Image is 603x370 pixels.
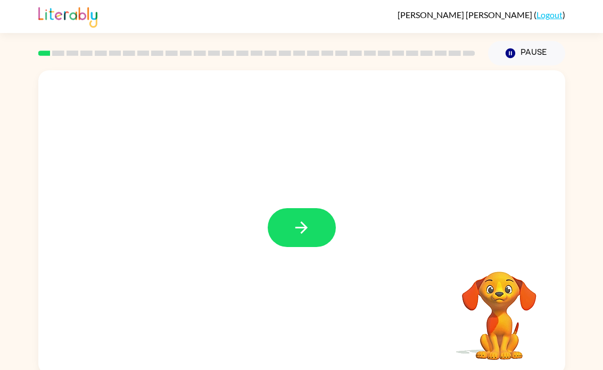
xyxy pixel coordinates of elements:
[488,41,565,65] button: Pause
[446,255,552,361] video: Your browser must support playing .mp4 files to use Literably. Please try using another browser.
[398,10,565,20] div: ( )
[536,10,563,20] a: Logout
[398,10,534,20] span: [PERSON_NAME] [PERSON_NAME]
[38,4,97,28] img: Literably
